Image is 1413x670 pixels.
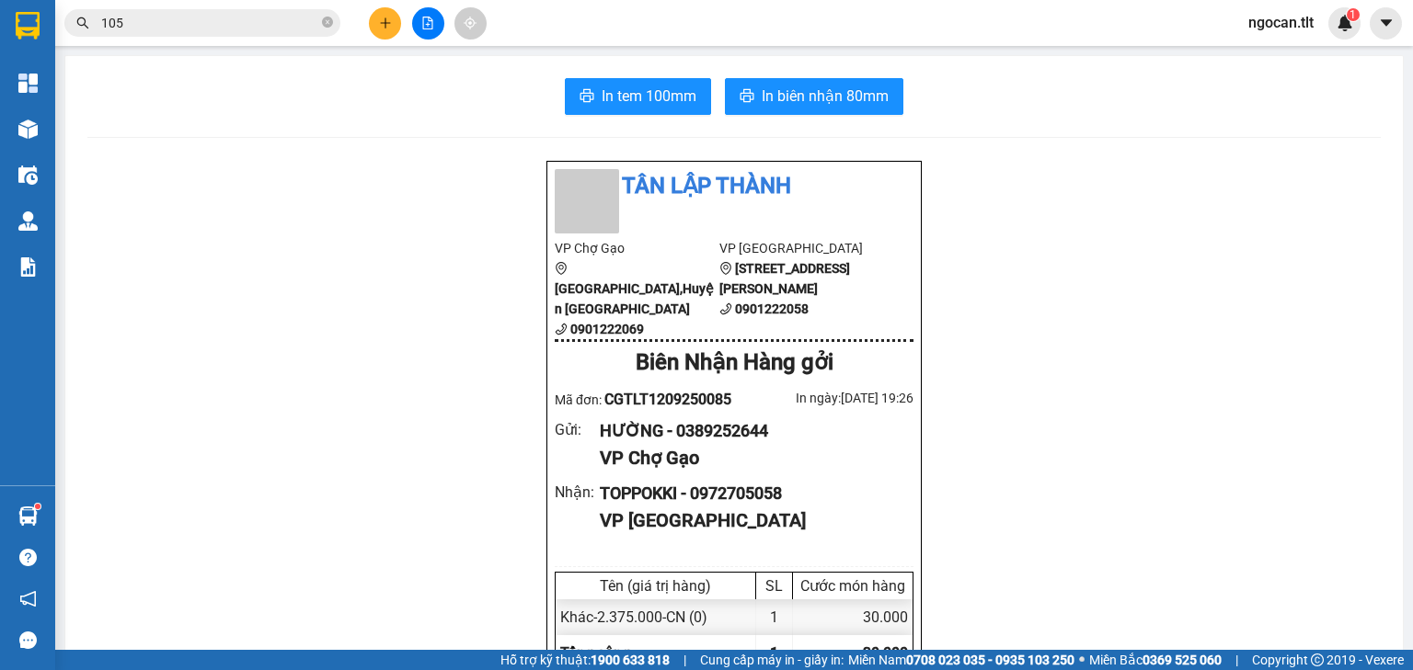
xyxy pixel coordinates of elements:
div: Mã đơn: [555,388,734,411]
b: 0901222058 [735,301,809,316]
img: warehouse-icon [18,119,38,139]
span: CGTLT1209250085 [604,391,731,408]
button: printerIn tem 100mm [565,78,711,115]
b: 0901222069 [570,322,644,336]
img: icon-new-feature [1337,15,1353,31]
b: [GEOGRAPHIC_DATA],Huyện [GEOGRAPHIC_DATA] [555,281,714,316]
span: Tổng cộng [560,644,630,662]
button: aim [454,7,487,40]
button: caret-down [1370,7,1402,40]
img: warehouse-icon [18,165,38,185]
span: In biên nhận 80mm [762,85,889,108]
span: aim [464,17,477,29]
div: Nhận : [555,481,600,504]
li: VP Chợ Gạo [555,238,719,258]
span: search [76,17,89,29]
input: Tìm tên, số ĐT hoặc mã đơn [101,13,318,33]
span: notification [19,590,37,608]
span: Miền Nam [848,650,1074,670]
span: plus [379,17,392,29]
span: caret-down [1378,15,1395,31]
div: Cước món hàng [798,577,908,595]
div: Gửi : [555,418,600,441]
span: In tem 100mm [602,85,696,108]
div: VP [GEOGRAPHIC_DATA] [600,506,899,535]
div: TOPPOKKI - 0972705058 [600,481,899,506]
li: Tân Lập Thành [555,169,913,204]
strong: 0708 023 035 - 0935 103 250 [906,653,1074,667]
strong: 1900 633 818 [591,653,670,667]
img: warehouse-icon [18,506,38,526]
span: | [684,650,686,670]
span: ngocan.tlt [1234,11,1328,34]
text: CGTLT1209250085 [86,87,335,119]
span: Cung cấp máy in - giấy in: [700,650,844,670]
button: printerIn biên nhận 80mm [725,78,903,115]
span: printer [580,88,594,106]
span: close-circle [322,17,333,28]
span: 30.000 [863,644,908,662]
span: Miền Bắc [1089,650,1222,670]
span: phone [719,302,732,315]
span: printer [740,88,754,106]
div: HƯỜNG - 0389252644 [600,418,899,444]
span: 1 [770,644,778,662]
div: 1 [756,599,793,635]
button: file-add [412,7,444,40]
img: logo-vxr [16,12,40,40]
img: dashboard-icon [18,74,38,93]
span: close-circle [322,15,333,32]
sup: 1 [1347,8,1360,21]
div: Tên (giá trị hàng) [560,577,751,595]
div: In ngày: [DATE] 19:26 [734,388,913,408]
span: phone [555,323,568,335]
span: message [19,631,37,649]
span: 1 [1350,8,1356,21]
div: Chợ Gạo [10,131,409,180]
sup: 1 [35,504,40,509]
span: | [1235,650,1238,670]
strong: 0369 525 060 [1143,653,1222,667]
div: Biên Nhận Hàng gởi [555,346,913,380]
span: environment [719,262,732,275]
span: environment [555,262,568,275]
span: ⚪️ [1079,656,1085,664]
span: question-circle [19,549,37,566]
li: VP [GEOGRAPHIC_DATA] [719,238,884,258]
span: Hỗ trợ kỹ thuật: [500,650,670,670]
div: SL [761,577,787,595]
span: file-add [421,17,434,29]
img: warehouse-icon [18,211,38,231]
div: 30.000 [793,599,913,635]
div: VP Chợ Gạo [600,444,899,472]
button: plus [369,7,401,40]
img: solution-icon [18,257,38,277]
span: Khác - 2.375.000-CN (0) [560,608,707,626]
b: [STREET_ADDRESS][PERSON_NAME] [719,261,850,296]
span: copyright [1311,653,1324,666]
